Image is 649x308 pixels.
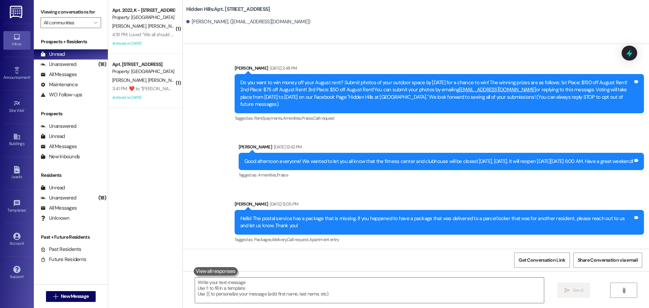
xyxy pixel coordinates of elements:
span: Get Conversation Link [519,257,565,264]
button: New Message [46,291,96,302]
div: 3:41 PM: ​❤️​ to “ [PERSON_NAME] (Hidden Hills): The first one! ” [112,86,232,92]
span: New Message [61,293,89,300]
div: Archived on [DATE] [112,39,175,48]
span: Praise , [302,115,313,121]
div: All Messages [41,71,77,78]
i:  [53,294,58,299]
div: [PERSON_NAME]. ([EMAIL_ADDRESS][DOMAIN_NAME]) [186,18,311,25]
span: [PERSON_NAME] [148,23,184,29]
div: [PERSON_NAME] [235,200,644,210]
div: Unread [41,51,65,58]
div: Hello! The postal service has a package that is missing. If you happened to have a package that w... [240,215,633,230]
div: [DATE] 12:05 PM [268,200,298,208]
div: WO Follow-ups [41,91,82,98]
div: Prospects + Residents [34,38,108,45]
button: Send [557,283,590,298]
div: (18) [97,193,108,203]
div: All Messages [41,205,77,212]
div: [DATE] 2:48 PM [268,65,297,72]
div: All Messages [41,143,77,150]
div: (18) [97,59,108,70]
img: ResiDesk Logo [10,6,24,18]
input: All communities [44,17,90,28]
span: • [26,207,27,212]
span: Send [573,287,583,294]
span: Call request [313,115,335,121]
a: Support [3,264,30,282]
i:  [621,288,626,293]
div: Tagged as: [235,235,644,244]
b: Hidden Hills: Apt. [STREET_ADDRESS] [186,6,270,13]
div: Unread [41,184,65,191]
div: Future Residents [41,256,86,263]
div: Apt. [STREET_ADDRESS] [112,61,175,68]
button: Get Conversation Link [514,253,570,268]
div: Property: [GEOGRAPHIC_DATA] [112,68,175,75]
div: Prospects [34,110,108,117]
a: Buildings [3,131,30,149]
span: [PERSON_NAME] [112,23,148,29]
div: Good afternoon everyone! We wanted to let you all know that the fitness center and clubhouse will... [244,158,633,165]
span: Amenities , [258,172,277,178]
a: Account [3,231,30,249]
div: 4:19 PM: Loved “We all should go, I definitely want to” [112,31,215,38]
div: Tagged as: [239,170,644,180]
div: Property: [GEOGRAPHIC_DATA] [112,14,175,21]
label: Viewing conversations for [41,7,101,17]
a: Templates • [3,197,30,216]
div: Past Residents [41,246,81,253]
div: Maintenance [41,81,78,88]
div: New Inbounds [41,153,80,160]
div: Do you want to win money off your August rent? Submit photos of your outdoor space by [DATE] for ... [240,79,633,108]
div: Apt. 2022, K - [STREET_ADDRESS] [112,7,175,14]
div: Unanswered [41,123,76,130]
div: [PERSON_NAME] [239,143,644,153]
span: Packages/delivery , [254,237,287,242]
span: Apartment entry [309,237,339,242]
span: • [30,74,31,79]
div: [DATE] 12:42 PM [272,143,302,150]
span: Amenities , [283,115,302,121]
div: [PERSON_NAME] [235,65,644,74]
a: Inbox [3,31,30,49]
a: Leads [3,164,30,182]
span: Rent/payments , [254,115,283,121]
div: Unanswered [41,61,76,68]
a: Site Visit • [3,98,30,116]
a: [EMAIL_ADDRESS][DOMAIN_NAME] [459,86,536,93]
div: Archived on [DATE] [112,93,175,102]
span: • [24,107,25,112]
div: Tagged as: [235,113,644,123]
div: Past + Future Residents [34,234,108,241]
button: Share Conversation via email [573,253,642,268]
span: Share Conversation via email [578,257,638,264]
div: Residents [34,172,108,179]
i:  [564,288,570,293]
i:  [94,20,97,25]
div: Unanswered [41,194,76,202]
span: Call request , [287,237,309,242]
span: [PERSON_NAME] [112,77,148,83]
div: Unread [41,133,65,140]
span: [PERSON_NAME] [148,77,182,83]
span: Praise [277,172,288,178]
div: Unknown [41,215,69,222]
